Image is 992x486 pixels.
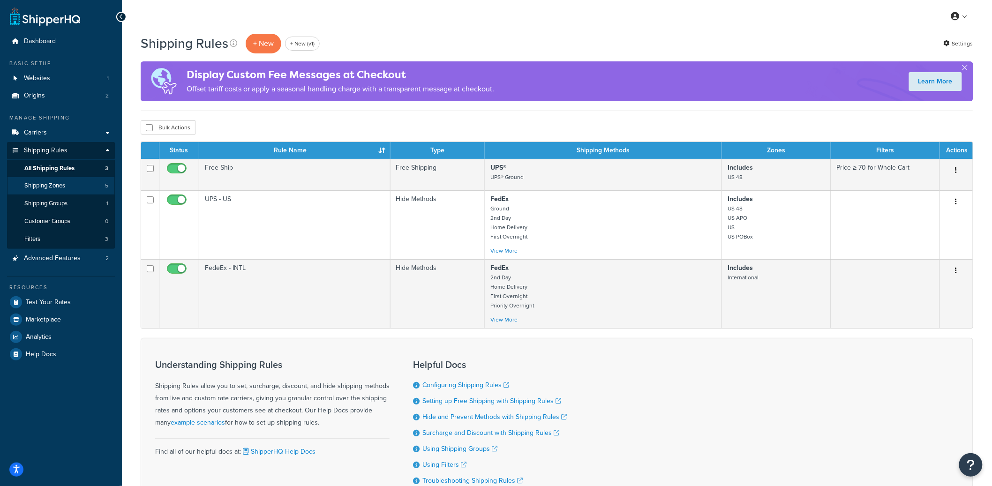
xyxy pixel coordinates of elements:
[199,142,391,159] th: Rule Name : activate to sort column ascending
[490,273,534,310] small: 2nd Day Home Delivery First Overnight Priority Overnight
[7,142,115,159] a: Shipping Rules
[490,163,506,172] strong: UPS®
[728,204,753,241] small: US 48 US APO US US POBox
[422,476,523,486] a: Troubleshooting Shipping Rules
[7,87,115,105] a: Origins 2
[141,61,187,101] img: duties-banner-06bc72dcb5fe05cb3f9472aba00be2ae8eb53ab6f0d8bb03d382ba314ac3c341.png
[831,159,940,190] td: Price ≥ 70 for Whole Cart
[285,37,320,51] a: + New (v1)
[26,333,52,341] span: Analytics
[105,254,109,262] span: 2
[728,173,743,181] small: US 48
[105,92,109,100] span: 2
[7,329,115,345] a: Analytics
[7,346,115,363] li: Help Docs
[490,247,518,255] a: View More
[391,142,485,159] th: Type
[141,34,228,52] h1: Shipping Rules
[24,92,45,100] span: Origins
[26,299,71,307] span: Test Your Rates
[422,396,561,406] a: Setting up Free Shipping with Shipping Rules
[10,7,80,26] a: ShipperHQ Home
[24,235,40,243] span: Filters
[7,60,115,67] div: Basic Setup
[105,235,108,243] span: 3
[940,142,973,159] th: Actions
[831,142,940,159] th: Filters
[728,194,753,204] strong: Includes
[199,190,391,259] td: UPS - US
[7,70,115,87] li: Websites
[7,195,115,212] li: Shipping Groups
[24,75,50,82] span: Websites
[7,142,115,249] li: Shipping Rules
[391,159,485,190] td: Free Shipping
[944,37,973,50] a: Settings
[909,72,962,91] a: Learn More
[490,204,527,241] small: Ground 2nd Day Home Delivery First Overnight
[391,259,485,328] td: Hide Methods
[199,159,391,190] td: Free Ship
[106,200,108,208] span: 1
[490,315,518,324] a: View More
[391,190,485,259] td: Hide Methods
[7,213,115,230] a: Customer Groups 0
[722,142,831,159] th: Zones
[422,460,466,470] a: Using Filters
[24,164,75,172] span: All Shipping Rules
[959,453,983,477] button: Open Resource Center
[422,380,509,390] a: Configuring Shipping Rules
[24,200,68,208] span: Shipping Groups
[7,250,115,267] li: Advanced Features
[7,177,115,194] li: Shipping Zones
[422,444,497,454] a: Using Shipping Groups
[187,82,494,96] p: Offset tariff costs or apply a seasonal handling charge with a transparent message at checkout.
[199,259,391,328] td: FedeEx - INTL
[24,129,47,137] span: Carriers
[241,447,316,456] a: ShipperHQ Help Docs
[171,418,225,427] a: example scenarios
[155,359,390,370] h3: Understanding Shipping Rules
[24,37,56,45] span: Dashboard
[155,359,390,429] div: Shipping Rules allow you to set, surcharge, discount, and hide shipping methods from live and cus...
[24,254,81,262] span: Advanced Features
[422,412,567,422] a: Hide and Prevent Methods with Shipping Rules
[7,70,115,87] a: Websites 1
[7,124,115,142] li: Carriers
[422,428,559,438] a: Surcharge and Discount with Shipping Rules
[7,294,115,311] a: Test Your Rates
[728,273,759,282] small: International
[7,177,115,194] a: Shipping Zones 5
[490,194,509,204] strong: FedEx
[24,217,70,225] span: Customer Groups
[7,87,115,105] li: Origins
[7,160,115,177] a: All Shipping Rules 3
[7,114,115,122] div: Manage Shipping
[105,182,108,190] span: 5
[7,311,115,328] a: Marketplace
[7,160,115,177] li: All Shipping Rules
[246,34,281,53] p: + New
[728,163,753,172] strong: Includes
[7,213,115,230] li: Customer Groups
[105,217,108,225] span: 0
[490,263,509,273] strong: FedEx
[26,316,61,324] span: Marketplace
[26,351,56,359] span: Help Docs
[7,33,115,50] a: Dashboard
[7,250,115,267] a: Advanced Features 2
[187,67,494,82] h4: Display Custom Fee Messages at Checkout
[728,263,753,273] strong: Includes
[7,284,115,292] div: Resources
[485,142,722,159] th: Shipping Methods
[105,164,108,172] span: 3
[490,173,524,181] small: UPS® Ground
[141,120,195,135] button: Bulk Actions
[159,142,199,159] th: Status
[107,75,109,82] span: 1
[7,231,115,248] li: Filters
